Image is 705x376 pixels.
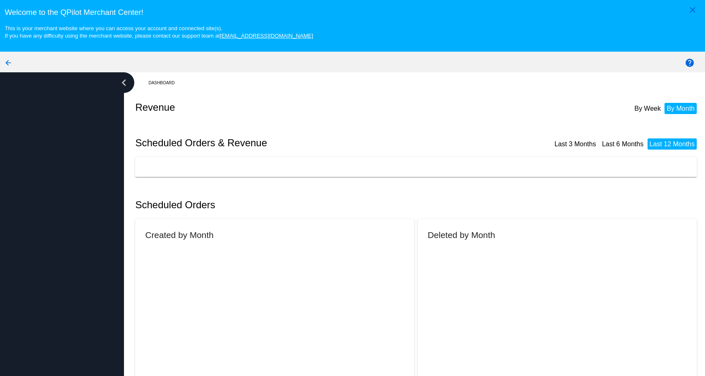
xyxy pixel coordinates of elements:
mat-icon: close [688,5,698,15]
mat-icon: help [685,58,695,68]
h2: Scheduled Orders [135,199,418,211]
h2: Deleted by Month [428,230,495,240]
a: Last 3 Months [555,140,596,148]
small: This is your merchant website where you can access your account and connected site(s). If you hav... [5,25,313,39]
li: By Month [665,103,697,114]
a: Last 6 Months [602,140,644,148]
li: By Week [632,103,663,114]
i: chevron_left [117,76,131,89]
mat-icon: arrow_back [3,58,13,68]
h2: Revenue [135,102,418,113]
a: [EMAIL_ADDRESS][DOMAIN_NAME] [220,33,313,39]
a: Last 12 Months [650,140,695,148]
a: Dashboard [148,76,182,89]
h3: Welcome to the QPilot Merchant Center! [5,8,700,17]
h2: Scheduled Orders & Revenue [135,137,418,149]
h2: Created by Month [145,230,213,240]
